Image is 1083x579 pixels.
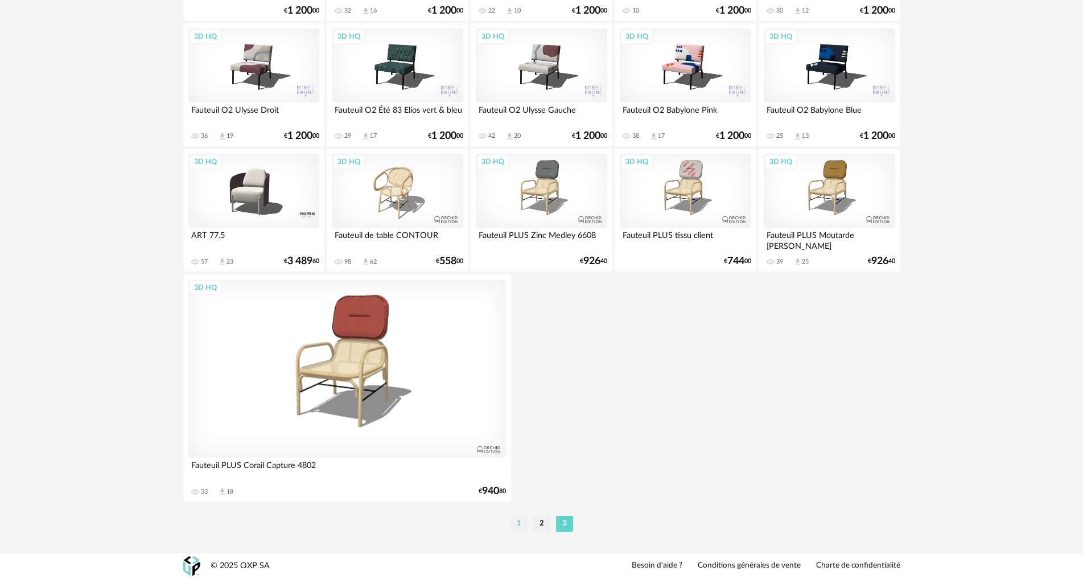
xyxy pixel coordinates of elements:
div: € 40 [868,257,895,265]
div: 3D HQ [620,154,653,169]
div: Fauteuil O2 Été 83 Elios vert & bleu [332,102,463,125]
span: 1 200 [719,132,744,140]
div: 3D HQ [620,29,653,44]
span: 926 [583,257,600,265]
div: € 00 [436,257,463,265]
a: 3D HQ Fauteuil O2 Babylone Pink 38 Download icon 17 €1 20000 [615,23,756,146]
div: 17 [370,132,377,140]
div: 30 [776,7,783,15]
div: € 00 [284,7,319,15]
div: 3D HQ [764,29,797,44]
a: Charte de confidentialité [816,561,900,571]
div: © 2025 OXP SA [211,561,270,572]
span: Download icon [505,7,514,15]
div: 22 [488,7,495,15]
span: 1 200 [863,7,888,15]
span: Download icon [793,257,802,266]
div: 18 [227,488,233,496]
span: Download icon [361,132,370,141]
div: € 80 [479,487,506,495]
div: 12 [802,7,809,15]
a: 3D HQ Fauteuil PLUS tissu client €74400 [615,149,756,272]
div: 3D HQ [189,154,222,169]
div: Fauteuil PLUS Corail Capture 4802 [188,458,506,481]
div: 3D HQ [189,280,222,295]
a: 3D HQ Fauteuil de table CONTOUR 98 Download icon 62 €55800 [327,149,468,272]
div: 25 [776,132,783,140]
a: 3D HQ Fauteuil PLUS Moutarde [PERSON_NAME] 39 Download icon 25 €92640 [759,149,900,272]
div: Fauteuil PLUS Moutarde [PERSON_NAME] [764,228,895,251]
div: 32 [344,7,351,15]
li: 3 [556,516,573,532]
div: 3D HQ [332,154,365,169]
div: 19 [227,132,233,140]
div: 10 [514,7,521,15]
span: 1 200 [287,132,312,140]
div: 39 [776,258,783,266]
div: € 00 [572,7,607,15]
span: Download icon [505,132,514,141]
span: 1 200 [431,7,456,15]
a: 3D HQ Fauteuil O2 Été 83 Elios vert & bleu 29 Download icon 17 €1 20000 [327,23,468,146]
a: 3D HQ Fauteuil PLUS Corail Capture 4802 33 Download icon 18 €94080 [183,274,511,502]
a: 3D HQ Fauteuil O2 Ulysse Droit 36 Download icon 19 €1 20000 [183,23,324,146]
span: Download icon [361,7,370,15]
a: 3D HQ Fauteuil O2 Babylone Blue 25 Download icon 13 €1 20000 [759,23,900,146]
span: 1 200 [863,132,888,140]
span: 558 [439,257,456,265]
div: 36 [201,132,208,140]
div: € 00 [724,257,751,265]
div: € 00 [860,7,895,15]
div: 29 [344,132,351,140]
div: Fauteuil O2 Babylone Pink [620,102,751,125]
div: € 00 [572,132,607,140]
div: 13 [802,132,809,140]
div: 62 [370,258,377,266]
div: Fauteuil PLUS tissu client [620,228,751,251]
a: 3D HQ Fauteuil PLUS Zinc Medley 6608 €92640 [471,149,612,272]
div: 10 [632,7,639,15]
a: Besoin d'aide ? [632,561,682,571]
a: 3D HQ ART 77.5 57 Download icon 23 €3 48960 [183,149,324,272]
span: Download icon [218,487,227,496]
div: Fauteuil O2 Ulysse Gauche [476,102,607,125]
div: 3D HQ [189,29,222,44]
div: 98 [344,258,351,266]
li: 2 [533,516,550,532]
div: 3D HQ [764,154,797,169]
span: Download icon [218,132,227,141]
span: 3 489 [287,257,312,265]
div: € 00 [284,132,319,140]
div: € 00 [716,132,751,140]
span: Download icon [649,132,658,141]
div: 42 [488,132,495,140]
span: Download icon [793,132,802,141]
div: 38 [632,132,639,140]
div: 3D HQ [476,29,509,44]
div: 25 [802,258,809,266]
div: 23 [227,258,233,266]
div: € 40 [580,257,607,265]
div: € 00 [860,132,895,140]
span: 940 [482,487,499,495]
div: 20 [514,132,521,140]
span: 926 [871,257,888,265]
li: 1 [510,516,528,532]
span: Download icon [218,257,227,266]
div: 33 [201,488,208,496]
span: 744 [727,257,744,265]
a: Conditions générales de vente [698,561,801,571]
div: € 60 [284,257,319,265]
span: Download icon [793,7,802,15]
div: € 00 [428,7,463,15]
img: OXP [183,556,200,576]
a: 3D HQ Fauteuil O2 Ulysse Gauche 42 Download icon 20 €1 20000 [471,23,612,146]
div: € 00 [716,7,751,15]
span: 1 200 [575,7,600,15]
span: 1 200 [287,7,312,15]
span: Download icon [361,257,370,266]
span: 1 200 [431,132,456,140]
div: ART 77.5 [188,228,319,251]
div: 17 [658,132,665,140]
div: 16 [370,7,377,15]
